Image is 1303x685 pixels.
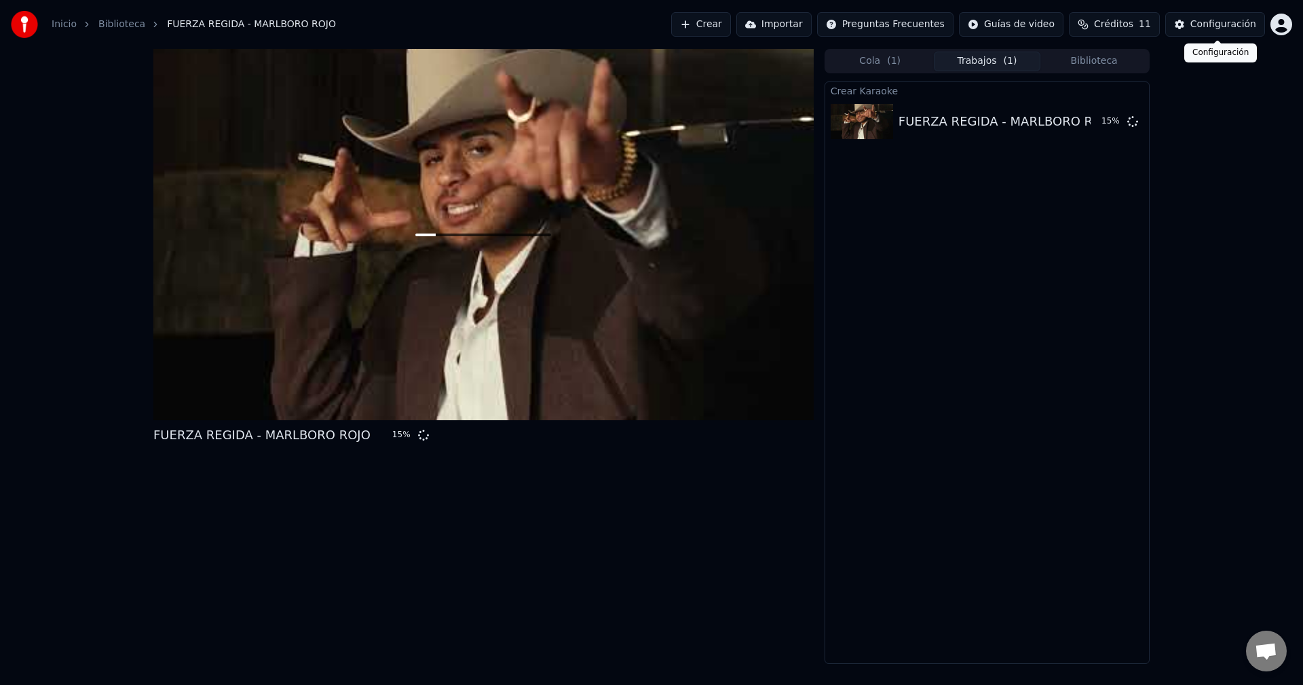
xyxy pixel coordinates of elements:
span: 11 [1139,18,1151,31]
button: Preguntas Frecuentes [817,12,953,37]
span: Créditos [1094,18,1133,31]
button: Biblioteca [1040,52,1148,71]
div: Configuración [1184,43,1257,62]
button: Crear [671,12,731,37]
a: Inicio [52,18,77,31]
button: Trabajos [934,52,1041,71]
button: Configuración [1165,12,1265,37]
div: Chat abierto [1246,631,1287,671]
div: Crear Karaoke [825,82,1149,98]
button: Créditos11 [1069,12,1160,37]
a: Biblioteca [98,18,145,31]
div: 15 % [392,430,413,441]
div: 15 % [1101,116,1122,127]
span: ( 1 ) [1004,54,1017,68]
img: youka [11,11,38,38]
nav: breadcrumb [52,18,336,31]
span: FUERZA REGIDA - MARLBORO ROJO [167,18,336,31]
button: Importar [736,12,812,37]
button: Cola [827,52,934,71]
span: ( 1 ) [887,54,901,68]
div: FUERZA REGIDA - MARLBORO ROJO [899,112,1116,131]
div: Configuración [1190,18,1256,31]
button: Guías de video [959,12,1063,37]
div: FUERZA REGIDA - MARLBORO ROJO [153,426,371,445]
